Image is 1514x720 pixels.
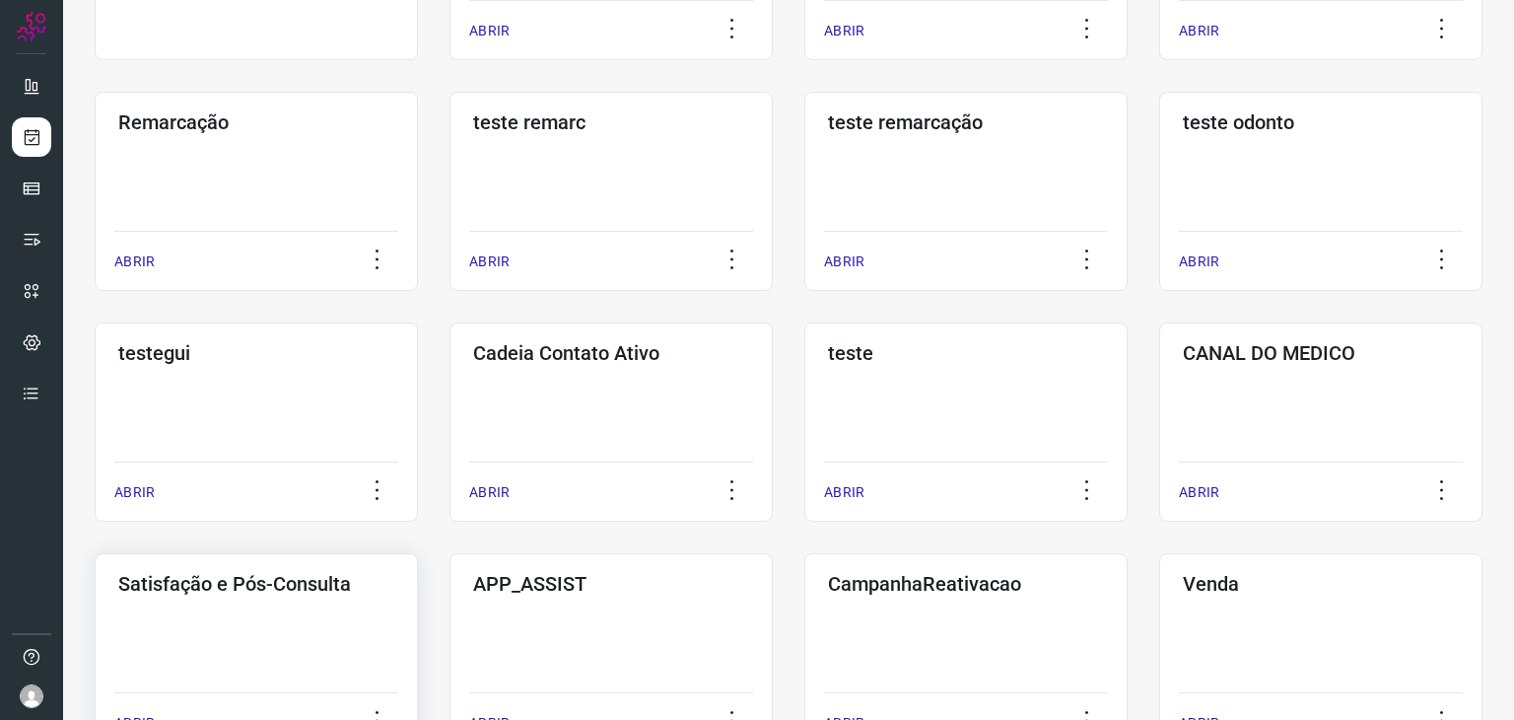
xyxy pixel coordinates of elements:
[118,572,394,596] h3: Satisfação e Pós-Consulta
[828,572,1104,596] h3: CampanhaReativacao
[114,252,155,272] p: ABRIR
[828,341,1104,365] h3: teste
[824,252,864,272] p: ABRIR
[1183,110,1459,134] h3: teste odonto
[828,110,1104,134] h3: teste remarcação
[17,12,46,41] img: Logo
[469,482,510,503] p: ABRIR
[469,21,510,41] p: ABRIR
[118,341,394,365] h3: testegui
[824,482,864,503] p: ABRIR
[1179,21,1219,41] p: ABRIR
[1183,341,1459,365] h3: CANAL DO MEDICO
[824,21,864,41] p: ABRIR
[118,110,394,134] h3: Remarcação
[473,341,749,365] h3: Cadeia Contato Ativo
[473,110,749,134] h3: teste remarc
[114,482,155,503] p: ABRIR
[473,572,749,596] h3: APP_ASSIST
[1183,572,1459,596] h3: Venda
[20,684,43,708] img: avatar-user-boy.jpg
[1179,252,1219,272] p: ABRIR
[1179,482,1219,503] p: ABRIR
[469,252,510,272] p: ABRIR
